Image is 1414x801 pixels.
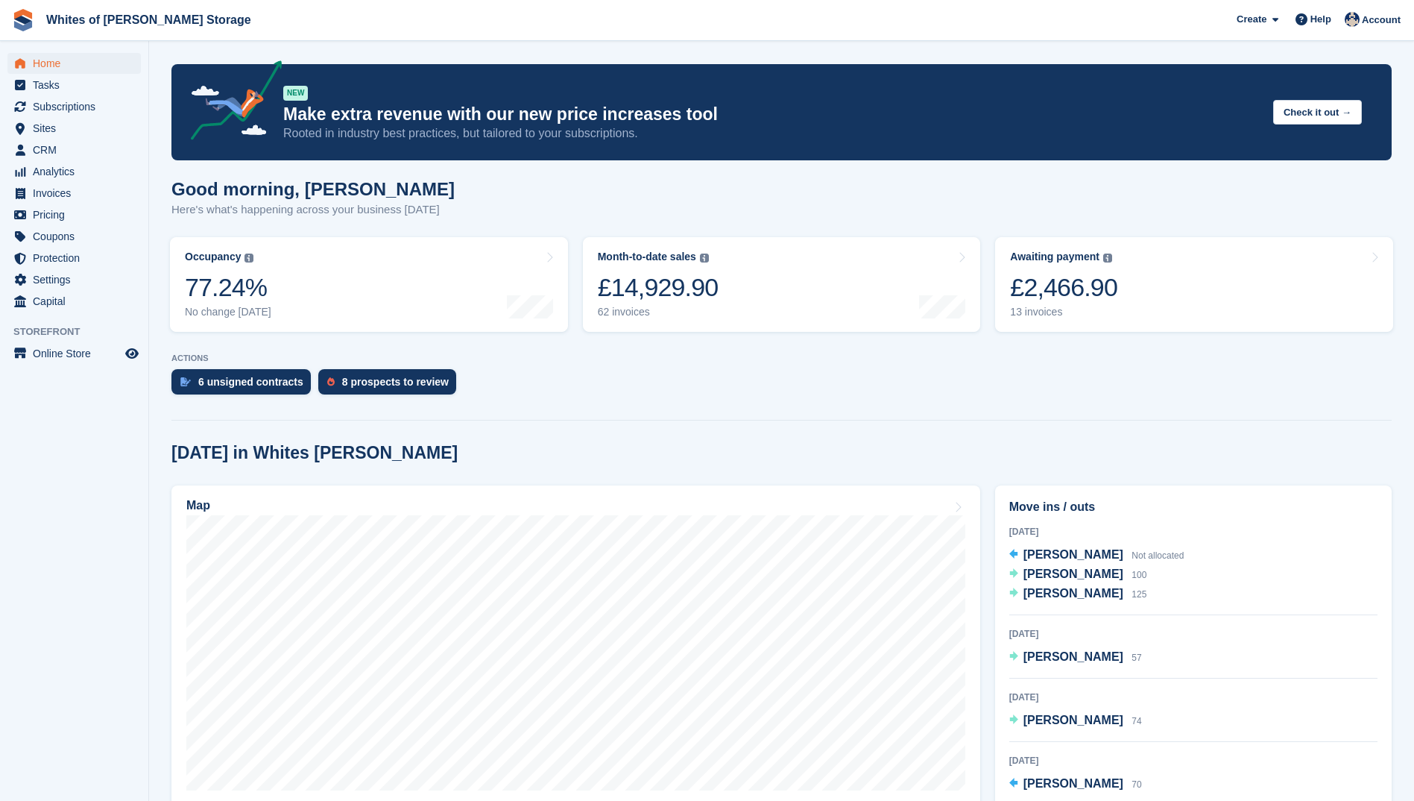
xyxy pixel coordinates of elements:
[33,161,122,182] span: Analytics
[33,139,122,160] span: CRM
[7,161,141,182] a: menu
[180,377,191,386] img: contract_signature_icon-13c848040528278c33f63329250d36e43548de30e8caae1d1a13099fd9432cc5.svg
[7,96,141,117] a: menu
[198,376,303,388] div: 6 unsigned contracts
[7,291,141,312] a: menu
[283,86,308,101] div: NEW
[33,183,122,204] span: Invoices
[1009,565,1147,585] a: [PERSON_NAME] 100
[1023,777,1123,790] span: [PERSON_NAME]
[700,254,709,263] img: icon-info-grey-7440780725fd019a000dd9b08b2336e03edf1995a4989e88bcd33f0948082b44.svg
[33,118,122,139] span: Sites
[1009,712,1142,731] a: [PERSON_NAME] 74
[185,272,271,303] div: 77.24%
[318,369,464,402] a: 8 prospects to review
[7,139,141,160] a: menu
[283,104,1261,125] p: Make extra revenue with our new price increases tool
[1023,587,1123,600] span: [PERSON_NAME]
[33,53,122,74] span: Home
[1131,589,1146,600] span: 125
[327,377,335,386] img: prospect-51fa495bee0391a8d652442698ab0144808aea92771e9ea1ae160a38d050c398.svg
[171,443,458,463] h2: [DATE] in Whites [PERSON_NAME]
[33,291,122,312] span: Capital
[1131,570,1146,580] span: 100
[1009,775,1142,794] a: [PERSON_NAME] 70
[1009,498,1377,516] h2: Move ins / outs
[1103,254,1112,263] img: icon-info-grey-7440780725fd019a000dd9b08b2336e03edf1995a4989e88bcd33f0948082b44.svg
[7,226,141,247] a: menu
[7,204,141,225] a: menu
[1345,12,1360,27] img: Wendy
[1023,714,1123,726] span: [PERSON_NAME]
[598,306,719,318] div: 62 invoices
[1009,691,1377,704] div: [DATE]
[1237,12,1266,27] span: Create
[1010,272,1117,303] div: £2,466.90
[7,118,141,139] a: menu
[1362,13,1401,28] span: Account
[170,237,568,332] a: Occupancy 77.24% No change [DATE]
[185,251,241,263] div: Occupancy
[171,369,318,402] a: 6 unsigned contracts
[342,376,449,388] div: 8 prospects to review
[33,204,122,225] span: Pricing
[33,75,122,95] span: Tasks
[598,251,696,263] div: Month-to-date sales
[33,226,122,247] span: Coupons
[1131,779,1141,790] span: 70
[995,237,1393,332] a: Awaiting payment £2,466.90 13 invoices
[1010,251,1099,263] div: Awaiting payment
[171,201,455,219] p: Here's what's happening across your business [DATE]
[583,237,981,332] a: Month-to-date sales £14,929.90 62 invoices
[1131,653,1141,663] span: 57
[1009,648,1142,667] a: [PERSON_NAME] 57
[1023,548,1123,561] span: [PERSON_NAME]
[1023,568,1123,580] span: [PERSON_NAME]
[1023,650,1123,663] span: [PERSON_NAME]
[33,269,122,290] span: Settings
[13,324,148,339] span: Storefront
[123,345,141,362] a: Preview store
[1273,100,1362,125] button: Check it out →
[1131,550,1184,561] span: Not allocated
[7,269,141,290] a: menu
[185,306,271,318] div: No change [DATE]
[7,53,141,74] a: menu
[12,9,34,31] img: stora-icon-8386f47178a22dfd0bd8f6a31ec36ba5ce8667c1dd55bd0f319d3a0aa187defe.svg
[7,248,141,268] a: menu
[1010,306,1117,318] div: 13 invoices
[1009,754,1377,767] div: [DATE]
[244,254,253,263] img: icon-info-grey-7440780725fd019a000dd9b08b2336e03edf1995a4989e88bcd33f0948082b44.svg
[1009,546,1184,565] a: [PERSON_NAME] Not allocated
[186,499,210,512] h2: Map
[7,75,141,95] a: menu
[1009,627,1377,641] div: [DATE]
[178,60,283,145] img: price-adjustments-announcement-icon-8257ccfd72463d97f412b2fc003d46551f7dbcb40ab6d574587a9cd5c0d94...
[1009,585,1147,604] a: [PERSON_NAME] 125
[1131,716,1141,726] span: 74
[1310,12,1331,27] span: Help
[7,343,141,364] a: menu
[33,248,122,268] span: Protection
[171,354,1392,363] p: ACTIONS
[33,343,122,364] span: Online Store
[7,183,141,204] a: menu
[598,272,719,303] div: £14,929.90
[1009,525,1377,538] div: [DATE]
[33,96,122,117] span: Subscriptions
[171,179,455,199] h1: Good morning, [PERSON_NAME]
[283,125,1261,142] p: Rooted in industry best practices, but tailored to your subscriptions.
[40,7,257,32] a: Whites of [PERSON_NAME] Storage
